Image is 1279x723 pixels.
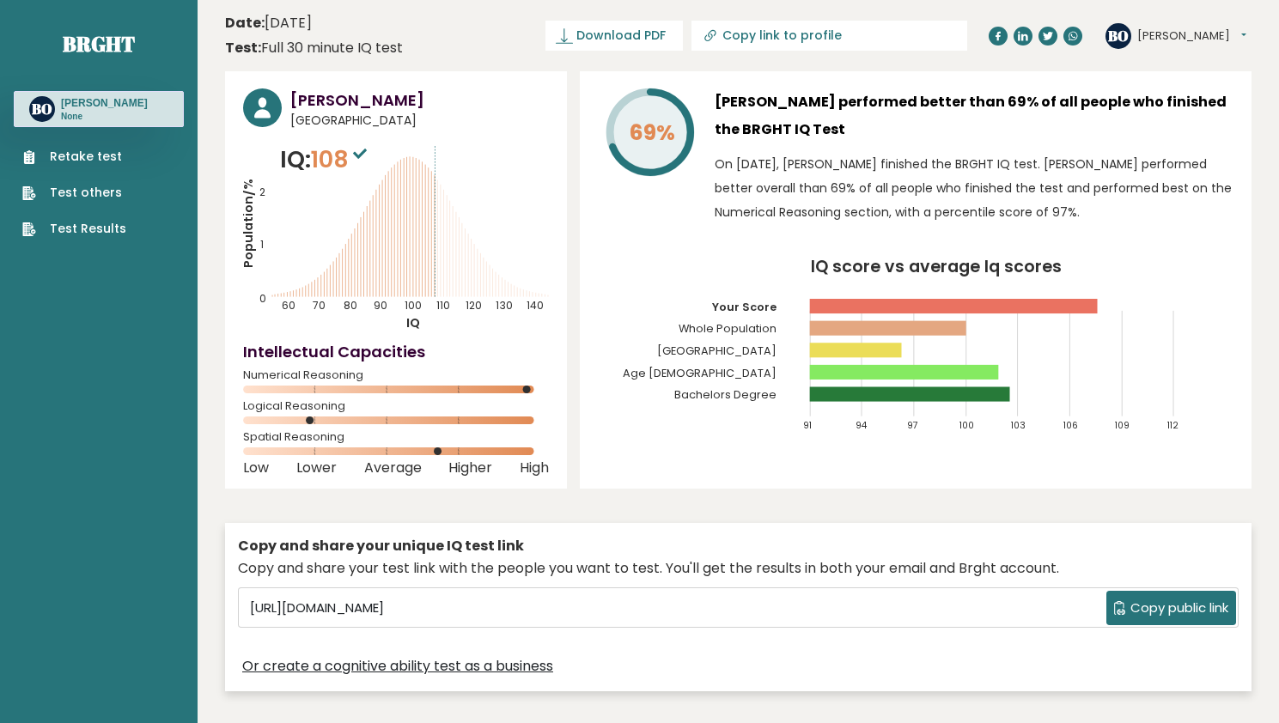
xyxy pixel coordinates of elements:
tspan: 0 [259,291,266,306]
tspan: 109 [1115,418,1130,431]
span: Lower [296,465,337,471]
span: Higher [448,465,492,471]
span: Numerical Reasoning [243,372,549,379]
p: IQ: [280,143,371,177]
tspan: Age [DEMOGRAPHIC_DATA] [623,366,777,380]
tspan: Bachelors Degree [674,387,777,402]
tspan: 110 [436,298,450,313]
tspan: 94 [856,418,868,431]
button: [PERSON_NAME] [1137,27,1246,45]
h4: Intellectual Capacities [243,340,549,363]
span: Average [364,465,422,471]
span: 108 [311,143,371,175]
tspan: 70 [313,298,326,313]
tspan: 60 [282,298,295,313]
tspan: 120 [466,298,482,313]
h3: [PERSON_NAME] [290,88,549,112]
tspan: 106 [1063,418,1078,431]
tspan: [GEOGRAPHIC_DATA] [657,343,777,358]
p: None [61,111,148,123]
tspan: Whole Population [679,321,777,336]
button: Copy public link [1106,591,1236,625]
tspan: 80 [344,298,357,313]
span: Download PDF [576,27,666,45]
tspan: 130 [496,298,513,313]
tspan: Population/% [240,179,257,268]
a: Test others [22,184,126,202]
tspan: 97 [908,418,919,431]
tspan: 90 [374,298,387,313]
span: [GEOGRAPHIC_DATA] [290,112,549,130]
div: Copy and share your unique IQ test link [238,536,1239,556]
tspan: 112 [1167,418,1179,431]
tspan: 1 [260,237,264,252]
p: On [DATE], [PERSON_NAME] finished the BRGHT IQ test. [PERSON_NAME] performed better overall than ... [715,152,1233,224]
tspan: 140 [527,298,544,313]
div: Copy and share your test link with the people you want to test. You'll get the results in both yo... [238,558,1239,579]
tspan: 2 [259,185,265,199]
tspan: Your Score [711,300,777,314]
span: High [520,465,549,471]
div: Full 30 minute IQ test [225,38,403,58]
text: BO [32,99,52,118]
a: Test Results [22,220,126,238]
span: Low [243,465,269,471]
tspan: 100 [405,298,422,313]
b: Date: [225,13,265,33]
span: Spatial Reasoning [243,434,549,440]
a: Retake test [22,148,126,166]
h3: [PERSON_NAME] [61,96,148,110]
time: [DATE] [225,13,312,33]
text: BO [1108,25,1129,45]
tspan: 69% [629,118,675,148]
a: Download PDF [545,21,683,51]
tspan: 91 [804,418,813,431]
h3: [PERSON_NAME] performed better than 69% of all people who finished the BRGHT IQ Test [715,88,1233,143]
span: Logical Reasoning [243,403,549,410]
tspan: 100 [959,418,974,431]
b: Test: [225,38,261,58]
tspan: 103 [1011,418,1026,431]
span: Copy public link [1130,598,1228,618]
tspan: IQ [406,314,420,331]
a: Brght [63,30,135,58]
tspan: IQ score vs average Iq scores [811,255,1062,278]
a: Or create a cognitive ability test as a business [242,656,553,677]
